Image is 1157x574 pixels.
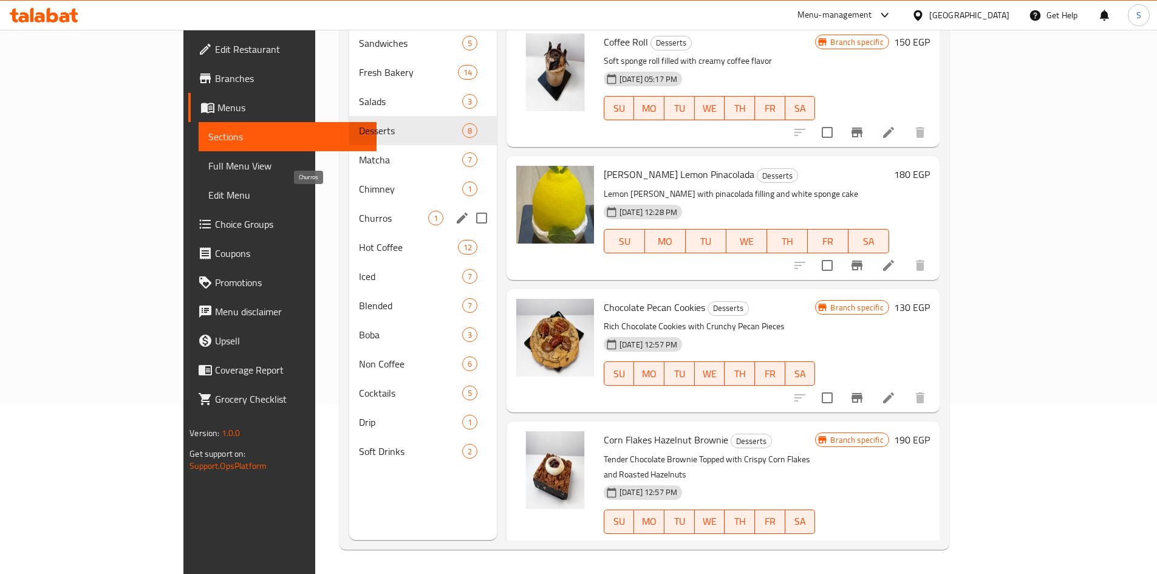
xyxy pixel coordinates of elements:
span: Corn Flakes Hazelnut Brownie [604,431,728,449]
span: Iced [359,269,462,284]
div: Cocktails5 [349,378,497,408]
span: TH [729,100,750,117]
span: TH [729,513,750,530]
a: Edit Menu [199,180,377,210]
div: Sandwiches5 [349,29,497,58]
div: Desserts [757,168,798,183]
span: 8 [463,125,477,137]
span: Hot Coffee [359,240,458,255]
div: items [462,182,477,196]
button: WE [695,361,725,386]
span: Select to update [814,120,840,145]
span: TU [691,233,722,250]
div: items [462,444,477,459]
a: Edit menu item [881,391,896,405]
a: Menu disclaimer [188,297,377,326]
div: items [462,36,477,50]
button: TU [664,510,695,534]
button: TH [725,361,755,386]
span: Desserts [731,434,771,448]
div: Non Coffee6 [349,349,497,378]
span: Blended [359,298,462,313]
span: FR [813,233,844,250]
div: items [462,357,477,371]
span: Fresh Bakery [359,65,458,80]
span: 12 [459,242,477,253]
span: Chimney [359,182,462,196]
span: Branch specific [825,434,888,446]
a: Grocery Checklist [188,384,377,414]
div: Matcha7 [349,145,497,174]
div: Churros1edit [349,203,497,233]
button: edit [453,209,471,227]
div: Soft Drinks2 [349,437,497,466]
button: SU [604,510,635,534]
span: Full Menu View [208,159,367,173]
span: Promotions [215,275,367,290]
span: [DATE] 12:57 PM [615,487,682,498]
button: delete [906,251,935,280]
button: TU [664,96,695,120]
a: Support.OpsPlatform [189,458,267,474]
span: [DATE] 12:28 PM [615,207,682,218]
button: SA [785,361,816,386]
button: Branch-specific-item [842,118,872,147]
span: MO [650,233,681,250]
div: Fresh Bakery14 [349,58,497,87]
span: MO [639,365,660,383]
span: Desserts [708,301,748,315]
span: TH [729,365,750,383]
a: Edit menu item [881,539,896,553]
div: Chimney1 [349,174,497,203]
div: Hot Coffee12 [349,233,497,262]
span: Desserts [757,169,797,183]
img: Moss Lemon Pinacolada [516,166,594,244]
span: SU [609,365,630,383]
button: Branch-specific-item [842,251,872,280]
div: Desserts8 [349,116,497,145]
nav: Menu sections [349,24,497,471]
span: 1 [429,213,443,224]
span: Sections [208,129,367,144]
span: Drip [359,415,462,429]
a: Promotions [188,268,377,297]
button: WE [726,229,767,253]
a: Branches [188,64,377,93]
h6: 180 EGP [894,166,930,183]
span: Choice Groups [215,217,367,231]
img: Corn Flakes Hazelnut Brownie [516,431,594,509]
div: Blended7 [349,291,497,320]
span: Upsell [215,333,367,348]
span: WE [700,513,720,530]
span: MO [639,100,660,117]
span: 7 [463,154,477,166]
span: 7 [463,300,477,312]
div: items [462,152,477,167]
button: WE [695,96,725,120]
span: Select to update [814,385,840,411]
span: Chocolate Pecan Cookies [604,298,705,316]
span: Edit Restaurant [215,42,367,56]
span: Desserts [359,123,462,138]
span: 3 [463,329,477,341]
button: Branch-specific-item [842,383,872,412]
div: Menu-management [797,8,872,22]
div: Soft Drinks [359,444,462,459]
div: items [462,123,477,138]
button: TH [725,510,755,534]
div: Cocktails [359,386,462,400]
p: Soft sponge roll filled with creamy coffee flavor [604,53,815,69]
span: Boba [359,327,462,342]
div: items [458,240,477,255]
a: Full Menu View [199,151,377,180]
button: SA [848,229,889,253]
span: 1 [463,183,477,195]
button: TU [686,229,726,253]
div: Boba3 [349,320,497,349]
span: 14 [459,67,477,78]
